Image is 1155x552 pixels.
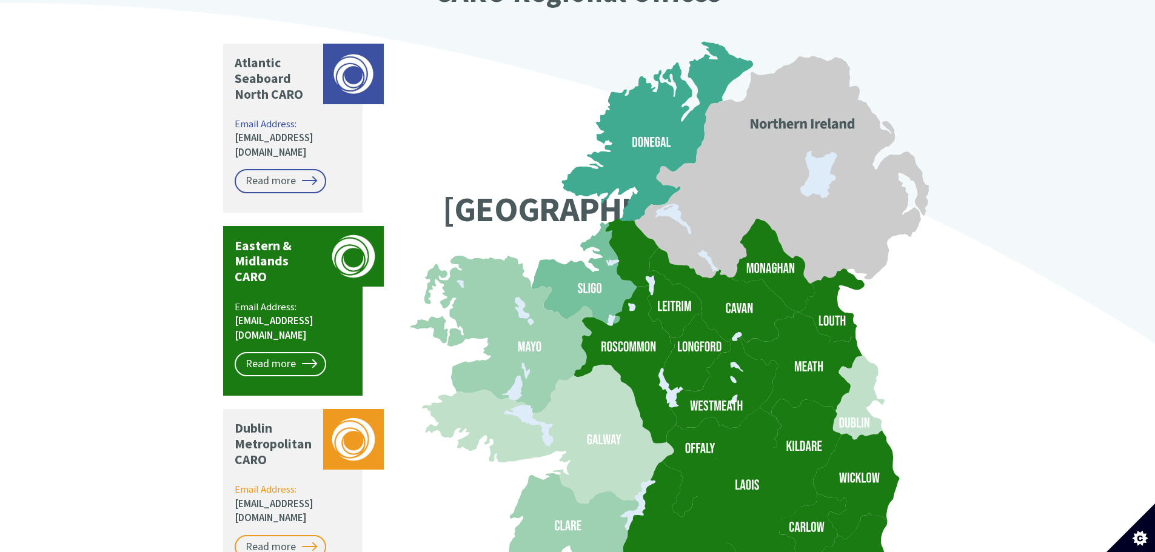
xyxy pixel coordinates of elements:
[235,352,326,376] a: Read more
[235,238,317,285] p: Eastern & Midlands CARO
[235,300,353,343] p: Email Address:
[443,187,753,231] text: [GEOGRAPHIC_DATA]
[235,169,326,193] a: Read more
[235,482,353,525] p: Email Address:
[235,314,313,342] a: [EMAIL_ADDRESS][DOMAIN_NAME]
[1106,504,1155,552] button: Set cookie preferences
[235,497,313,525] a: [EMAIL_ADDRESS][DOMAIN_NAME]
[235,117,353,160] p: Email Address:
[235,131,313,159] a: [EMAIL_ADDRESS][DOMAIN_NAME]
[235,55,317,102] p: Atlantic Seaboard North CARO
[235,421,317,468] p: Dublin Metropolitan CARO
